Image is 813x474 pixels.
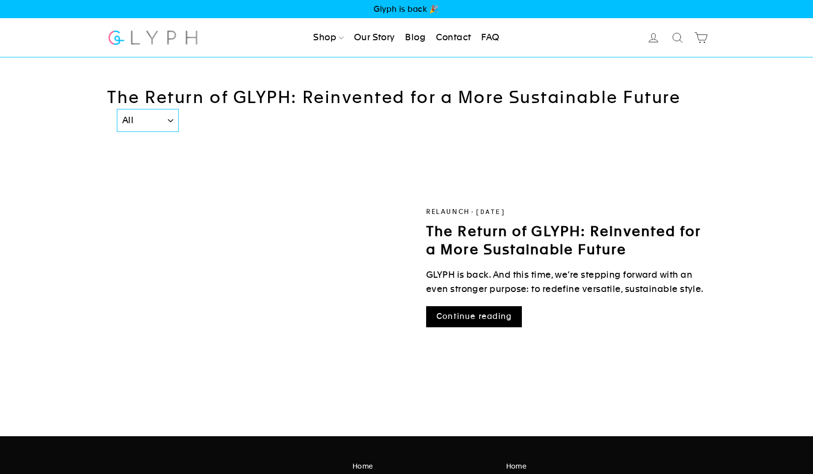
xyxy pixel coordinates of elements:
a: The Return of GLYPH: Reinvented for a More Sustainable Future [426,223,701,257]
h1: The Return of GLYPH: Reinvented for a More Sustainable Future [107,87,706,132]
a: Home [506,461,700,472]
a: FAQ [477,27,503,49]
time: [DATE] [475,209,506,216]
a: Continue reading [426,306,522,327]
a: Contact [432,27,475,49]
a: Home [352,461,491,472]
img: Glyph [107,25,199,51]
a: Relaunch [426,208,470,215]
a: Blog [401,27,430,49]
a: Our Story [350,27,399,49]
a: Shop [309,27,348,49]
ul: Primary [309,27,503,49]
p: GLYPH is back. And this time, we’re stepping forward with an even stronger purpose: to redefine v... [426,268,706,296]
div: · [426,207,706,218]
